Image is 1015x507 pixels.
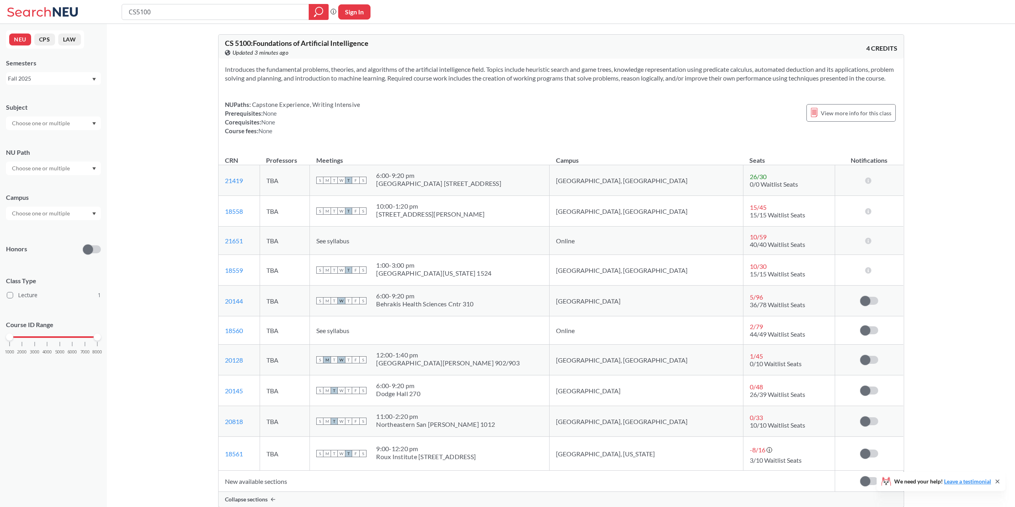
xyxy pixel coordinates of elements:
[345,387,352,394] span: T
[376,390,420,398] div: Dodge Hall 270
[550,286,743,316] td: [GEOGRAPHIC_DATA]
[316,327,349,334] span: See syllabus
[750,241,805,248] span: 40/40 Waitlist Seats
[55,350,65,354] span: 5000
[376,382,420,390] div: 6:00 - 9:20 pm
[6,59,101,67] div: Semesters
[7,290,101,300] label: Lecture
[376,412,495,420] div: 11:00 - 2:20 pm
[352,266,359,274] span: F
[338,418,345,425] span: W
[944,478,991,485] a: Leave a testimonial
[225,39,369,47] span: CS 5100 : Foundations of Artificial Intelligence
[98,291,101,300] span: 1
[345,266,352,274] span: T
[6,148,101,157] div: NU Path
[225,156,238,165] div: CRN
[6,72,101,85] div: Fall 2025Dropdown arrow
[80,350,90,354] span: 7000
[316,297,323,304] span: S
[338,4,371,20] button: Sign In
[260,286,310,316] td: TBA
[316,207,323,215] span: S
[225,297,243,305] a: 20144
[866,44,897,53] span: 4 CREDITS
[345,207,352,215] span: T
[750,323,763,330] span: 2 / 79
[92,78,96,81] svg: Dropdown arrow
[376,172,501,180] div: 6:00 - 9:20 pm
[225,450,243,458] a: 18561
[359,207,367,215] span: S
[219,492,904,507] div: Collapse sections
[260,255,310,286] td: TBA
[894,479,991,484] span: We need your help!
[338,450,345,457] span: W
[17,350,27,354] span: 2000
[316,387,323,394] span: S
[750,414,763,421] span: 0 / 33
[225,496,268,503] span: Collapse sections
[750,211,805,219] span: 15/15 Waitlist Seats
[34,34,55,45] button: CPS
[376,453,476,461] div: Roux Institute [STREET_ADDRESS]
[550,227,743,255] td: Online
[67,350,77,354] span: 6000
[225,177,243,184] a: 21419
[338,297,345,304] span: W
[376,445,476,453] div: 9:00 - 12:20 pm
[821,108,891,118] span: View more info for this class
[261,118,276,126] span: None
[92,167,96,170] svg: Dropdown arrow
[750,456,802,464] span: 3/10 Waitlist Seats
[5,350,14,354] span: 1000
[323,356,331,363] span: M
[6,276,101,285] span: Class Type
[58,34,81,45] button: LAW
[550,165,743,196] td: [GEOGRAPHIC_DATA], [GEOGRAPHIC_DATA]
[338,356,345,363] span: W
[6,116,101,130] div: Dropdown arrow
[376,202,485,210] div: 10:00 - 1:20 pm
[225,100,361,135] div: NUPaths: Prerequisites: Corequisites: Course fees:
[316,450,323,457] span: S
[314,6,323,18] svg: magnifying glass
[750,293,763,301] span: 5 / 96
[352,418,359,425] span: F
[331,450,338,457] span: T
[550,375,743,406] td: [GEOGRAPHIC_DATA]
[750,421,805,429] span: 10/10 Waitlist Seats
[6,103,101,112] div: Subject
[352,450,359,457] span: F
[750,203,767,211] span: 15 / 45
[316,237,349,245] span: See syllabus
[6,320,101,329] p: Course ID Range
[6,162,101,175] div: Dropdown arrow
[550,406,743,437] td: [GEOGRAPHIC_DATA], [GEOGRAPHIC_DATA]
[233,48,289,57] span: Updated 3 minutes ago
[323,266,331,274] span: M
[331,177,338,184] span: T
[345,450,352,457] span: T
[8,209,75,218] input: Choose one or multiple
[550,437,743,471] td: [GEOGRAPHIC_DATA], [US_STATE]
[750,330,805,338] span: 44/49 Waitlist Seats
[331,387,338,394] span: T
[376,300,473,308] div: Behrakis Health Sciences Cntr 310
[550,316,743,345] td: Online
[376,359,520,367] div: [GEOGRAPHIC_DATA][PERSON_NAME] 902/903
[316,418,323,425] span: S
[376,180,501,187] div: [GEOGRAPHIC_DATA] [STREET_ADDRESS]
[92,212,96,215] svg: Dropdown arrow
[92,122,96,125] svg: Dropdown arrow
[323,207,331,215] span: M
[93,350,102,354] span: 8000
[225,327,243,334] a: 18560
[376,261,491,269] div: 1:00 - 3:00 pm
[352,297,359,304] span: F
[345,297,352,304] span: T
[310,148,550,165] th: Meetings
[128,5,303,19] input: Class, professor, course number, "phrase"
[750,391,805,398] span: 26/39 Waitlist Seats
[550,255,743,286] td: [GEOGRAPHIC_DATA], [GEOGRAPHIC_DATA]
